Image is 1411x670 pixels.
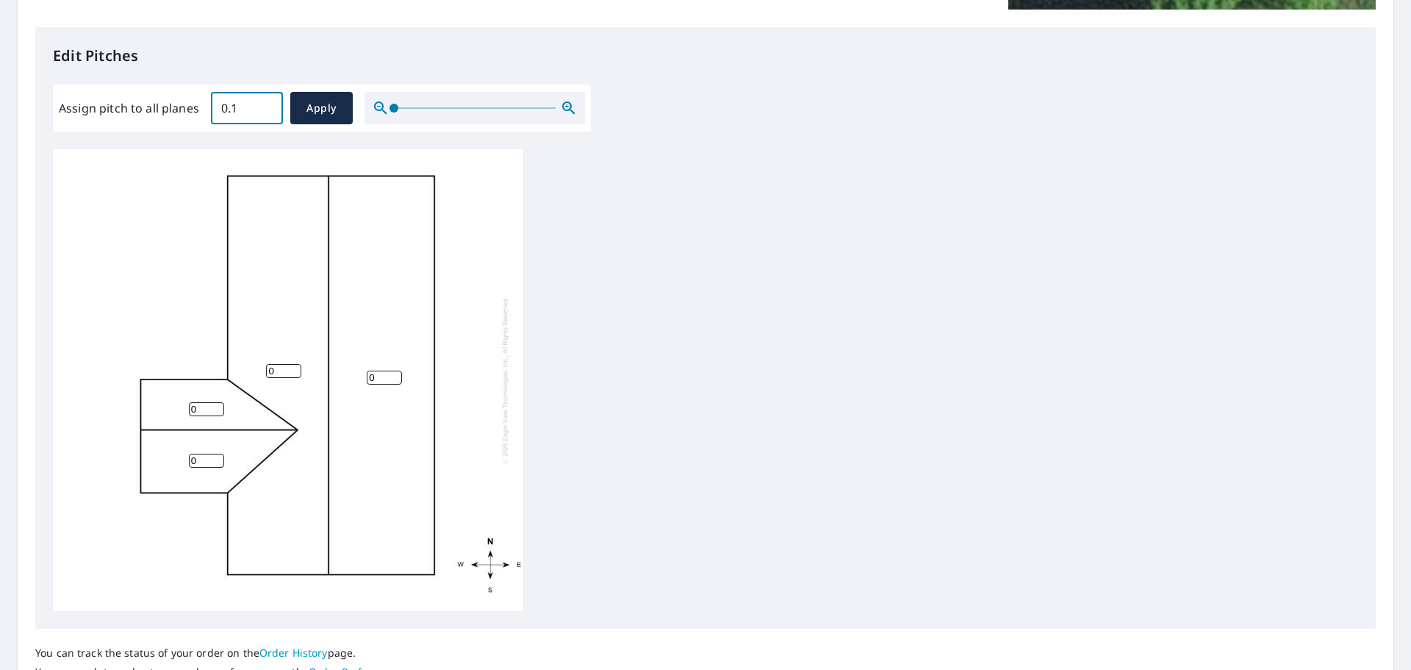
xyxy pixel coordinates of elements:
[259,646,328,660] a: Order History
[35,646,430,660] p: You can track the status of your order on the page.
[302,99,341,118] span: Apply
[53,45,1358,67] p: Edit Pitches
[59,99,199,117] label: Assign pitch to all planes
[211,88,283,129] input: 00.0
[290,92,353,124] button: Apply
